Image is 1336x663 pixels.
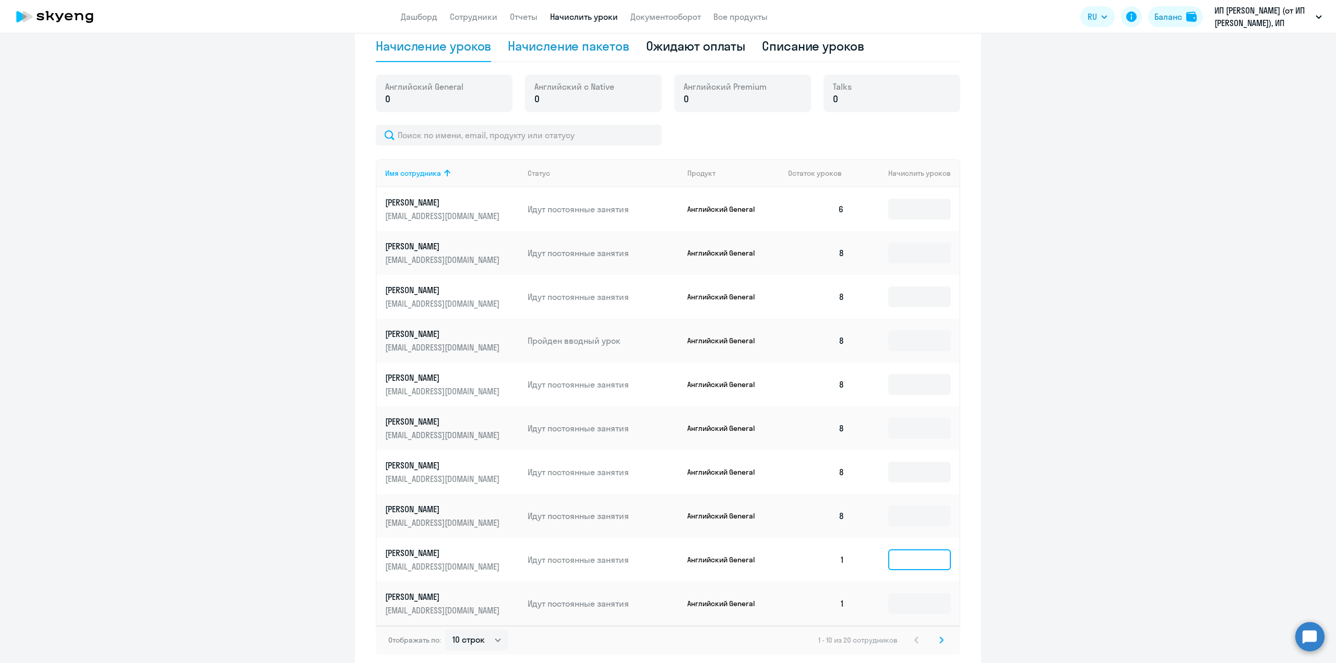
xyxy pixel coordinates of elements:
[528,423,679,434] p: Идут постоянные занятия
[528,247,679,259] p: Идут постоянные занятия
[833,92,838,106] span: 0
[528,203,679,215] p: Идут постоянные занятия
[385,197,519,222] a: [PERSON_NAME][EMAIL_ADDRESS][DOMAIN_NAME]
[385,503,502,515] p: [PERSON_NAME]
[385,197,502,208] p: [PERSON_NAME]
[687,511,766,521] p: Английский General
[833,81,852,92] span: Talks
[385,503,519,528] a: [PERSON_NAME][EMAIL_ADDRESS][DOMAIN_NAME]
[534,92,540,106] span: 0
[385,168,519,178] div: Имя сотрудника
[687,380,766,389] p: Английский General
[684,81,767,92] span: Английский Premium
[684,92,689,106] span: 0
[550,11,618,22] a: Начислить уроки
[385,473,502,485] p: [EMAIL_ADDRESS][DOMAIN_NAME]
[1209,4,1327,29] button: ИП [PERSON_NAME] (от ИП [PERSON_NAME]), ИП [PERSON_NAME]
[385,561,502,572] p: [EMAIL_ADDRESS][DOMAIN_NAME]
[1088,10,1097,23] span: RU
[510,11,538,22] a: Отчеты
[385,168,441,178] div: Имя сотрудника
[385,385,502,397] p: [EMAIL_ADDRESS][DOMAIN_NAME]
[450,11,497,22] a: Сотрудники
[687,555,766,564] p: Английский General
[528,168,550,178] div: Статус
[385,460,519,485] a: [PERSON_NAME][EMAIL_ADDRESS][DOMAIN_NAME]
[376,38,491,54] div: Начисление уроков
[687,168,715,178] div: Продукт
[385,591,519,616] a: [PERSON_NAME][EMAIL_ADDRESS][DOMAIN_NAME]
[818,635,898,645] span: 1 - 10 из 20 сотрудников
[1214,4,1311,29] p: ИП [PERSON_NAME] (от ИП [PERSON_NAME]), ИП [PERSON_NAME]
[385,416,502,427] p: [PERSON_NAME]
[687,424,766,433] p: Английский General
[780,319,853,363] td: 8
[385,517,502,528] p: [EMAIL_ADDRESS][DOMAIN_NAME]
[687,292,766,302] p: Английский General
[1186,11,1197,22] img: balance
[385,284,519,309] a: [PERSON_NAME][EMAIL_ADDRESS][DOMAIN_NAME]
[788,168,853,178] div: Остаток уроков
[385,240,502,252] p: [PERSON_NAME]
[385,210,502,222] p: [EMAIL_ADDRESS][DOMAIN_NAME]
[508,38,629,54] div: Начисление пакетов
[788,168,842,178] span: Остаток уроков
[528,466,679,478] p: Идут постоянные занятия
[646,38,746,54] div: Ожидают оплаты
[687,467,766,477] p: Английский General
[385,547,519,572] a: [PERSON_NAME][EMAIL_ADDRESS][DOMAIN_NAME]
[528,598,679,609] p: Идут постоянные занятия
[385,92,390,106] span: 0
[528,291,679,303] p: Идут постоянные занятия
[780,450,853,494] td: 8
[388,635,441,645] span: Отображать по:
[528,335,679,346] p: Пройден вводный урок
[780,363,853,406] td: 8
[630,11,701,22] a: Документооборот
[780,582,853,625] td: 1
[528,379,679,390] p: Идут постоянные занятия
[687,599,766,608] p: Английский General
[528,510,679,522] p: Идут постоянные занятия
[687,336,766,345] p: Английский General
[687,204,766,214] p: Английский General
[687,168,780,178] div: Продукт
[528,168,679,178] div: Статус
[385,605,502,616] p: [EMAIL_ADDRESS][DOMAIN_NAME]
[713,11,768,22] a: Все продукты
[385,372,519,397] a: [PERSON_NAME][EMAIL_ADDRESS][DOMAIN_NAME]
[780,231,853,275] td: 8
[1080,6,1115,27] button: RU
[385,284,502,296] p: [PERSON_NAME]
[385,591,502,602] p: [PERSON_NAME]
[385,429,502,441] p: [EMAIL_ADDRESS][DOMAIN_NAME]
[385,240,519,266] a: [PERSON_NAME][EMAIL_ADDRESS][DOMAIN_NAME]
[762,38,864,54] div: Списание уроков
[385,254,502,266] p: [EMAIL_ADDRESS][DOMAIN_NAME]
[780,187,853,231] td: 6
[780,538,853,582] td: 1
[687,248,766,258] p: Английский General
[385,547,502,559] p: [PERSON_NAME]
[780,406,853,450] td: 8
[385,81,463,92] span: Английский General
[534,81,614,92] span: Английский с Native
[1154,10,1182,23] div: Баланс
[1148,6,1203,27] button: Балансbalance
[385,298,502,309] p: [EMAIL_ADDRESS][DOMAIN_NAME]
[376,125,662,146] input: Поиск по имени, email, продукту или статусу
[780,494,853,538] td: 8
[385,372,502,383] p: [PERSON_NAME]
[385,460,502,471] p: [PERSON_NAME]
[385,328,502,340] p: [PERSON_NAME]
[385,342,502,353] p: [EMAIL_ADDRESS][DOMAIN_NAME]
[385,416,519,441] a: [PERSON_NAME][EMAIL_ADDRESS][DOMAIN_NAME]
[528,554,679,565] p: Идут постоянные занятия
[401,11,437,22] a: Дашборд
[853,159,959,187] th: Начислить уроков
[780,275,853,319] td: 8
[385,328,519,353] a: [PERSON_NAME][EMAIL_ADDRESS][DOMAIN_NAME]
